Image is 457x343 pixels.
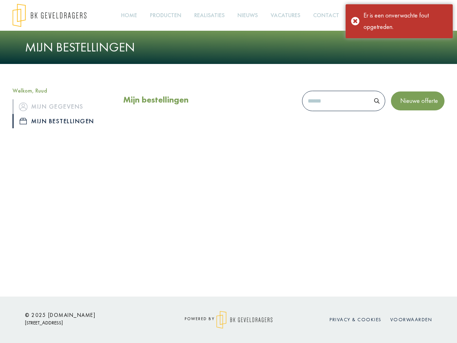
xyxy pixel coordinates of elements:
a: iconMijn gegevens [12,99,112,114]
div: powered by [164,311,293,329]
a: Realisaties [191,8,227,24]
a: Contact [310,8,342,24]
a: iconMijn bestellingen [12,114,112,128]
img: icon [20,118,27,124]
a: Nieuws [235,8,261,24]
h1: Mijn bestellingen [25,40,432,55]
h5: Welkom, Ruud [12,87,112,94]
p: [STREET_ADDRESS] [25,318,154,327]
span: Nieuwe offerte [397,96,438,105]
h6: © 2025 [DOMAIN_NAME] [25,312,154,318]
h2: Mijn bestellingen [123,95,189,105]
button: Nieuwe offerte [391,91,445,110]
a: Home [118,8,140,24]
img: logo [12,4,86,27]
img: search.svg [374,98,380,104]
img: icon [19,103,27,111]
a: Vacatures [268,8,303,24]
a: Privacy & cookies [330,316,382,323]
div: Er is een onverwachte fout opgetreden. [363,10,447,33]
a: Producten [147,8,184,24]
a: Voorwaarden [390,316,432,323]
img: logo [216,311,272,329]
